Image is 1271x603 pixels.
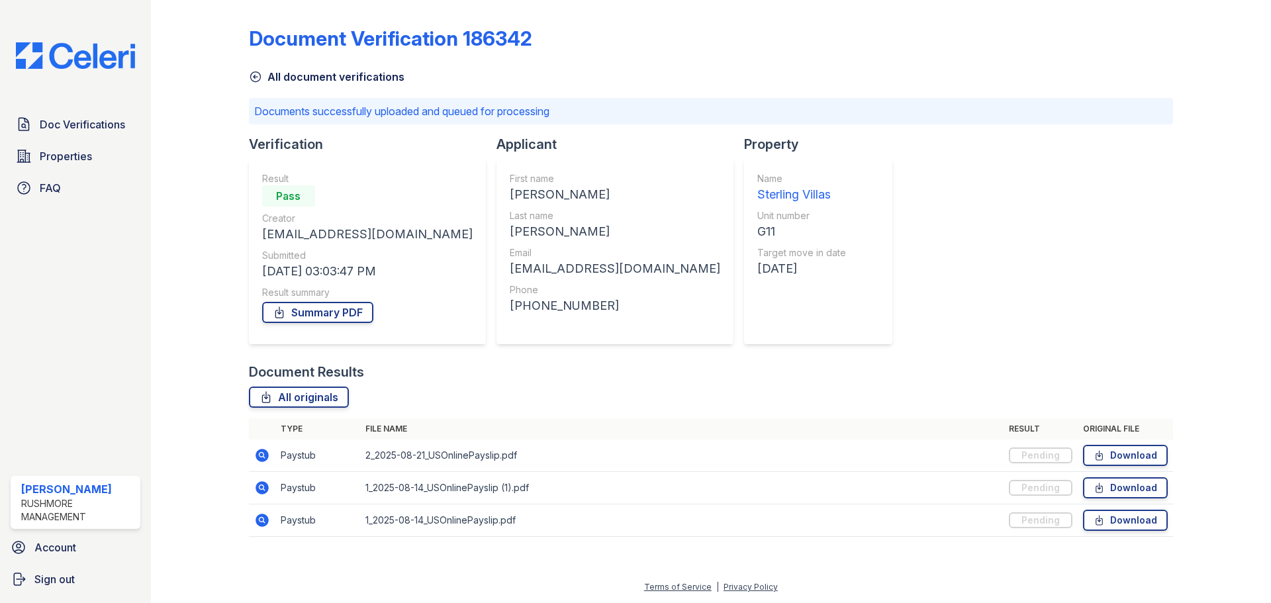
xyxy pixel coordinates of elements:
a: Account [5,534,146,561]
div: [PERSON_NAME] [510,185,720,204]
div: Creator [262,212,473,225]
div: Sterling Villas [757,185,846,204]
div: [DATE] [757,259,846,278]
span: FAQ [40,180,61,196]
div: [EMAIL_ADDRESS][DOMAIN_NAME] [262,225,473,244]
div: Submitted [262,249,473,262]
div: G11 [757,222,846,241]
div: Document Verification 186342 [249,26,532,50]
th: Type [275,418,360,440]
div: Property [744,135,903,154]
span: Sign out [34,571,75,587]
span: Doc Verifications [40,116,125,132]
div: [EMAIL_ADDRESS][DOMAIN_NAME] [510,259,720,278]
a: Download [1083,510,1168,531]
td: 1_2025-08-14_USOnlinePayslip (1).pdf [360,472,1004,504]
td: Paystub [275,504,360,537]
div: Name [757,172,846,185]
div: Rushmore Management [21,497,135,524]
th: File name [360,418,1004,440]
div: | [716,582,719,592]
p: Documents successfully uploaded and queued for processing [254,103,1168,119]
td: 2_2025-08-21_USOnlinePayslip.pdf [360,440,1004,472]
a: FAQ [11,175,140,201]
a: Properties [11,143,140,169]
td: Paystub [275,472,360,504]
a: Summary PDF [262,302,373,323]
div: Verification [249,135,496,154]
div: First name [510,172,720,185]
div: [PERSON_NAME] [510,222,720,241]
a: Name Sterling Villas [757,172,846,204]
div: Pass [262,185,315,207]
div: [DATE] 03:03:47 PM [262,262,473,281]
div: Applicant [496,135,744,154]
div: Result summary [262,286,473,299]
a: Sign out [5,566,146,592]
div: Last name [510,209,720,222]
div: Pending [1009,480,1072,496]
div: Pending [1009,447,1072,463]
a: Download [1083,445,1168,466]
div: [PERSON_NAME] [21,481,135,497]
td: Paystub [275,440,360,472]
div: Result [262,172,473,185]
a: All document verifications [249,69,404,85]
a: Privacy Policy [724,582,778,592]
div: Unit number [757,209,846,222]
div: [PHONE_NUMBER] [510,297,720,315]
div: Email [510,246,720,259]
th: Original file [1078,418,1173,440]
a: Doc Verifications [11,111,140,138]
div: Target move in date [757,246,846,259]
span: Account [34,539,76,555]
th: Result [1004,418,1078,440]
div: Document Results [249,363,364,381]
a: All originals [249,387,349,408]
a: Download [1083,477,1168,498]
span: Properties [40,148,92,164]
div: Phone [510,283,720,297]
td: 1_2025-08-14_USOnlinePayslip.pdf [360,504,1004,537]
img: CE_Logo_Blue-a8612792a0a2168367f1c8372b55b34899dd931a85d93a1a3d3e32e68fde9ad4.png [5,42,146,69]
div: Pending [1009,512,1072,528]
a: Terms of Service [644,582,712,592]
